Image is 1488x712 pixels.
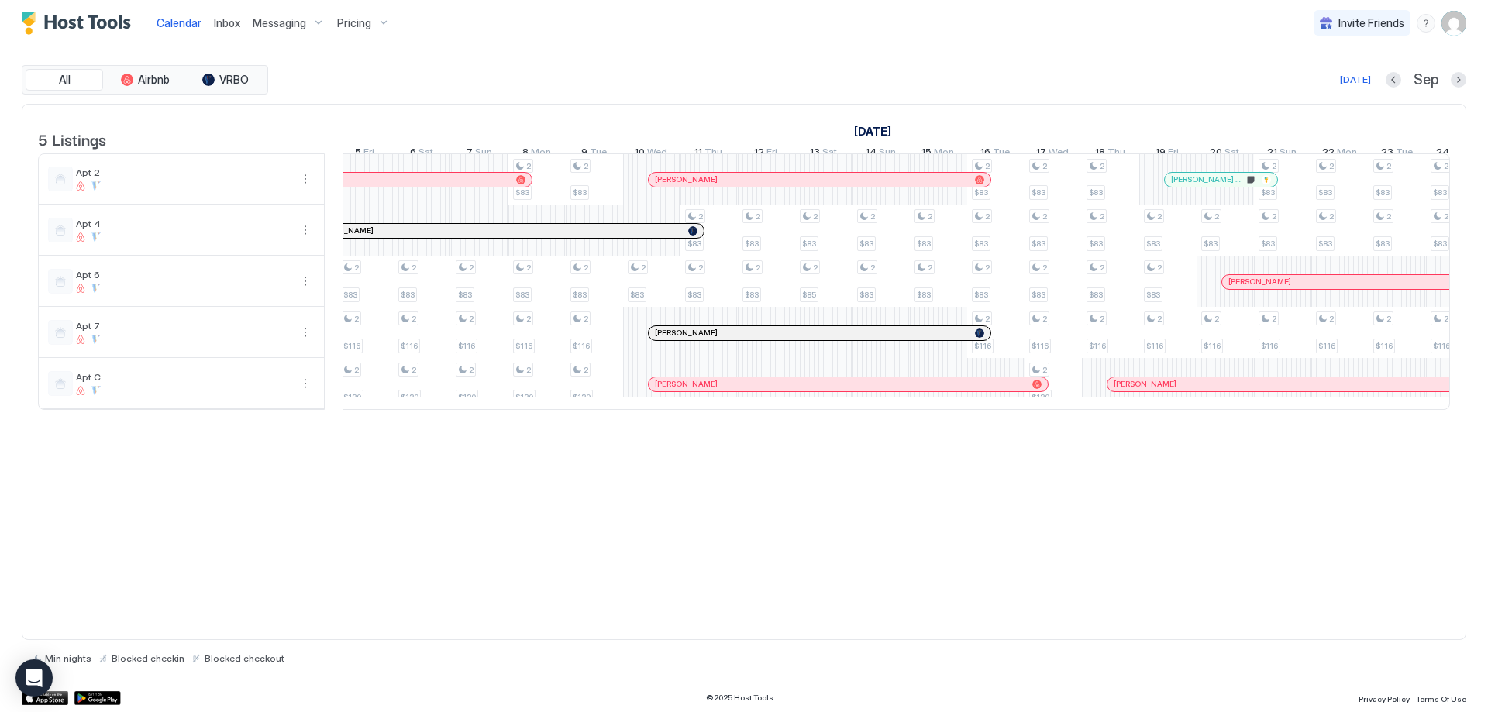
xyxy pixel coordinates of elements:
span: $83 [687,290,701,300]
div: Host Tools Logo [22,12,138,35]
span: Terms Of Use [1416,694,1466,703]
span: 2 [1100,161,1104,171]
span: Blocked checkout [205,652,284,664]
span: Privacy Policy [1359,694,1410,703]
div: [DATE] [1340,73,1371,87]
span: 2 [1042,365,1047,375]
span: Apt 7 [76,320,290,332]
span: Fri [363,146,374,162]
span: $83 [974,187,988,198]
span: 5 Listings [38,127,106,150]
span: $83 [1089,290,1103,300]
span: 2 [1386,314,1391,324]
div: App Store [22,691,68,705]
button: Previous month [1386,72,1401,88]
a: September 8, 2025 [518,143,555,165]
span: $83 [1089,239,1103,249]
span: Sat [822,146,837,162]
span: [PERSON_NAME] [655,328,718,338]
button: All [26,69,103,91]
div: menu [296,221,315,239]
span: $83 [1376,239,1390,249]
span: 5 [355,146,361,162]
span: Sun [1280,146,1297,162]
span: Mon [1337,146,1357,162]
span: Blocked checkin [112,652,184,664]
a: Calendar [157,15,201,31]
span: $83 [1089,187,1103,198]
span: $83 [630,290,644,300]
span: $83 [1032,290,1045,300]
a: September 21, 2025 [1263,143,1300,165]
span: $83 [1433,187,1447,198]
span: 2 [584,365,588,375]
button: Next month [1451,72,1466,88]
span: 2 [1444,161,1448,171]
span: $116 [1261,341,1278,351]
span: [PERSON_NAME] [1228,277,1291,287]
span: $83 [343,290,357,300]
span: $130 [515,392,533,402]
a: September 17, 2025 [1032,143,1073,165]
a: Inbox [214,15,240,31]
span: 12 [754,146,764,162]
span: 2 [1042,314,1047,324]
a: September 13, 2025 [806,143,841,165]
span: $83 [1318,239,1332,249]
div: Open Intercom Messenger [15,659,53,697]
span: Sat [418,146,433,162]
span: All [59,73,71,87]
span: 17 [1036,146,1046,162]
a: September 12, 2025 [750,143,781,165]
span: 6 [410,146,416,162]
span: 2 [354,365,359,375]
span: Apt 6 [76,269,290,280]
div: tab-group [22,65,268,95]
span: $83 [515,187,529,198]
span: 2 [1272,212,1276,222]
span: 2 [985,212,990,222]
span: [PERSON_NAME] [655,174,718,184]
span: $130 [343,392,361,402]
button: More options [296,221,315,239]
span: $83 [401,290,415,300]
span: 2 [985,263,990,273]
span: Thu [704,146,722,162]
span: 2 [985,314,990,324]
span: [PERSON_NAME] Class [1171,174,1245,184]
span: 2 [1272,161,1276,171]
span: 21 [1267,146,1277,162]
span: $116 [1032,341,1049,351]
button: Airbnb [106,69,184,91]
span: Wed [1049,146,1069,162]
span: 23 [1381,146,1393,162]
span: © 2025 Host Tools [706,693,773,703]
span: 2 [1329,212,1334,222]
span: 2 [1329,314,1334,324]
span: 2 [1042,263,1047,273]
span: Apt 2 [76,167,290,178]
span: [PERSON_NAME] [655,379,718,389]
span: Sun [879,146,896,162]
span: Inbox [214,16,240,29]
span: 2 [1214,314,1219,324]
span: $83 [974,290,988,300]
span: 2 [641,263,646,273]
span: 2 [1100,212,1104,222]
a: September 23, 2025 [1377,143,1417,165]
span: 2 [526,365,531,375]
span: 10 [635,146,645,162]
a: September 16, 2025 [976,143,1014,165]
span: 2 [1157,314,1162,324]
a: September 20, 2025 [1206,143,1243,165]
button: More options [296,170,315,188]
span: $83 [1376,187,1390,198]
span: 2 [1386,212,1391,222]
span: Tue [1396,146,1413,162]
a: September 10, 2025 [631,143,671,165]
span: $130 [573,392,591,402]
a: September 24, 2025 [1432,143,1476,165]
a: September 9, 2025 [577,143,611,165]
span: 2 [412,263,416,273]
span: 2 [412,365,416,375]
